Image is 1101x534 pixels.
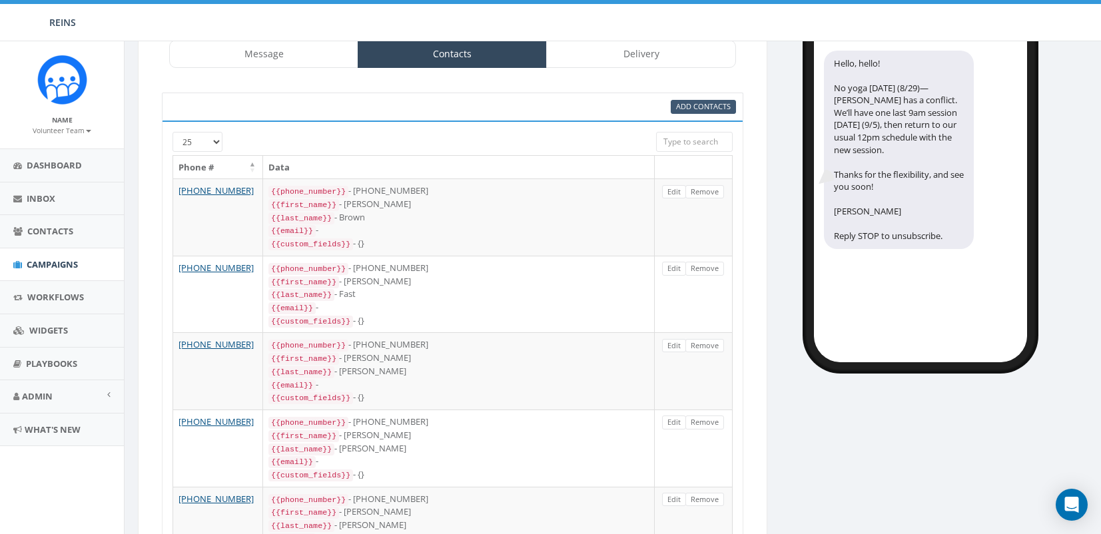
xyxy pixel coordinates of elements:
a: Remove [685,185,724,199]
div: - [268,378,649,392]
code: {{last_name}} [268,443,334,455]
code: {{email}} [268,302,316,314]
div: - [PERSON_NAME] [268,352,649,365]
a: [PHONE_NUMBER] [179,493,254,505]
code: {{email}} [268,380,316,392]
a: Add Contacts [671,100,736,114]
a: Edit [662,339,686,353]
span: Contacts [27,225,73,237]
small: Volunteer Team [33,126,91,135]
span: Workflows [27,291,84,303]
code: {{phone_number}} [268,186,348,198]
code: {{custom_fields}} [268,469,353,481]
div: - [PERSON_NAME] [268,429,649,442]
a: [PHONE_NUMBER] [179,184,254,196]
div: - [PHONE_NUMBER] [268,415,649,429]
a: Edit [662,185,686,199]
code: {{last_name}} [268,289,334,301]
div: - [PHONE_NUMBER] [268,262,649,275]
code: {{phone_number}} [268,417,348,429]
div: - [PERSON_NAME] [268,442,649,455]
a: Delivery [546,40,735,68]
code: {{phone_number}} [268,263,348,275]
code: {{custom_fields}} [268,316,353,328]
span: REINS [49,16,76,29]
code: {{last_name}} [268,366,334,378]
code: {{first_name}} [268,353,339,365]
a: Remove [685,339,724,353]
a: [PHONE_NUMBER] [179,262,254,274]
th: Data [263,156,655,179]
div: - [268,301,649,314]
img: Rally_Corp_Icon_1.png [37,55,87,105]
code: {{email}} [268,225,316,237]
span: Widgets [29,324,68,336]
span: Campaigns [27,258,78,270]
div: - [PERSON_NAME] [268,505,649,519]
code: {{first_name}} [268,507,339,519]
code: {{phone_number}} [268,494,348,506]
span: CSV files only [676,101,731,111]
a: Edit [662,262,686,276]
a: Remove [685,262,724,276]
a: Volunteer Team [33,124,91,136]
a: Remove [685,493,724,507]
span: Add Contacts [676,101,731,111]
code: {{last_name}} [268,212,334,224]
div: - [268,455,649,468]
th: Phone #: activate to sort column descending [173,156,263,179]
a: [PHONE_NUMBER] [179,415,254,427]
span: Playbooks [26,358,77,370]
div: - {} [268,468,649,481]
input: Type to search [656,132,733,152]
div: - [PHONE_NUMBER] [268,184,649,198]
span: Inbox [27,192,55,204]
a: Edit [662,493,686,507]
div: - {} [268,391,649,404]
a: Message [169,40,358,68]
code: {{first_name}} [268,199,339,211]
a: [PHONE_NUMBER] [179,338,254,350]
div: - [PHONE_NUMBER] [268,338,649,352]
div: - Brown [268,211,649,224]
code: {{last_name}} [268,520,334,532]
div: - [PERSON_NAME] [268,365,649,378]
span: What's New [25,423,81,435]
code: {{custom_fields}} [268,238,353,250]
code: {{phone_number}} [268,340,348,352]
a: Edit [662,415,686,429]
div: Hello, hello! No yoga [DATE] (8/29)—[PERSON_NAME] has a conflict. We’ll have one last 9am session... [824,51,974,249]
div: - {} [268,237,649,250]
div: - Fast [268,288,649,301]
div: - [PHONE_NUMBER] [268,493,649,506]
code: {{email}} [268,456,316,468]
code: {{first_name}} [268,430,339,442]
span: Dashboard [27,159,82,171]
code: {{custom_fields}} [268,392,353,404]
div: - [PERSON_NAME] [268,519,649,532]
a: Remove [685,415,724,429]
div: - [PERSON_NAME] [268,275,649,288]
a: Contacts [358,40,547,68]
div: - [268,224,649,237]
div: Open Intercom Messenger [1056,489,1088,521]
div: - [PERSON_NAME] [268,198,649,211]
small: Name [52,115,73,125]
code: {{first_name}} [268,276,339,288]
span: Admin [22,390,53,402]
div: - {} [268,314,649,328]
